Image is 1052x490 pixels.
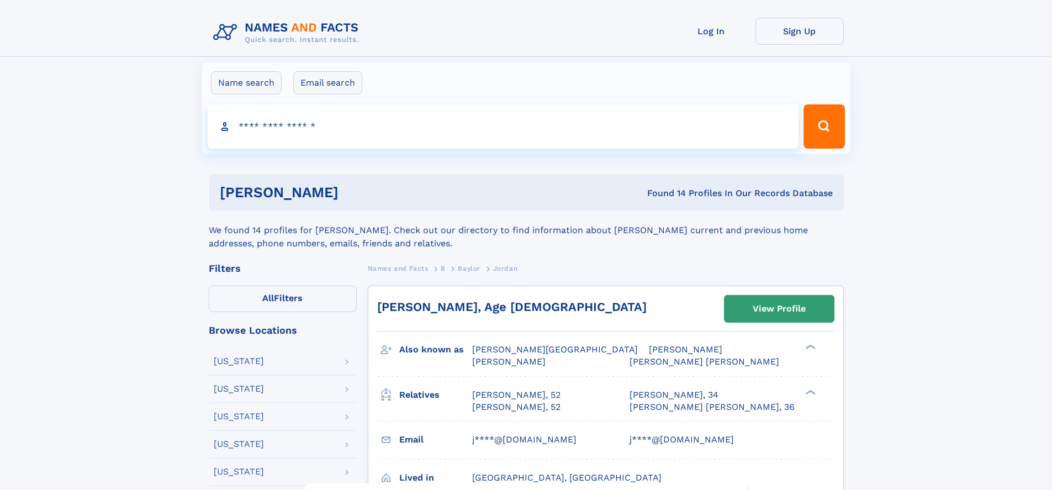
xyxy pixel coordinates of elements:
a: Names and Facts [368,261,429,275]
a: Sign Up [755,18,844,45]
div: Filters [209,264,357,273]
a: B [441,261,446,275]
label: Email search [293,71,362,94]
div: We found 14 profiles for [PERSON_NAME]. Check out our directory to find information about [PERSON... [209,210,844,250]
div: Browse Locations [209,325,357,335]
h3: Email [399,430,472,449]
div: ❯ [803,388,816,396]
h3: Relatives [399,386,472,404]
h3: Lived in [399,468,472,487]
span: [PERSON_NAME] [649,344,722,355]
div: ❯ [803,344,816,351]
div: [US_STATE] [214,384,264,393]
span: B [441,265,446,272]
label: Filters [209,286,357,312]
div: [US_STATE] [214,467,264,476]
div: [US_STATE] [214,357,264,366]
a: Baylor [458,261,480,275]
h3: Also known as [399,340,472,359]
span: Baylor [458,265,480,272]
a: [PERSON_NAME], 52 [472,401,561,413]
a: [PERSON_NAME], 34 [630,389,718,401]
label: Name search [211,71,282,94]
div: Found 14 Profiles In Our Records Database [493,187,833,199]
div: [US_STATE] [214,412,264,421]
a: Log In [667,18,755,45]
span: Jordan [493,265,518,272]
span: [GEOGRAPHIC_DATA], [GEOGRAPHIC_DATA] [472,472,662,483]
span: [PERSON_NAME][GEOGRAPHIC_DATA] [472,344,638,355]
div: [US_STATE] [214,440,264,449]
span: [PERSON_NAME] [472,356,546,367]
button: Search Button [803,104,844,149]
a: [PERSON_NAME], 52 [472,389,561,401]
span: [PERSON_NAME] [PERSON_NAME] [630,356,779,367]
a: [PERSON_NAME] [PERSON_NAME], 36 [630,401,795,413]
span: All [262,293,274,303]
h1: [PERSON_NAME] [220,186,493,199]
input: search input [208,104,799,149]
img: Logo Names and Facts [209,18,368,48]
a: [PERSON_NAME], Age [DEMOGRAPHIC_DATA] [377,300,647,314]
div: View Profile [753,296,806,322]
a: View Profile [725,296,834,322]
